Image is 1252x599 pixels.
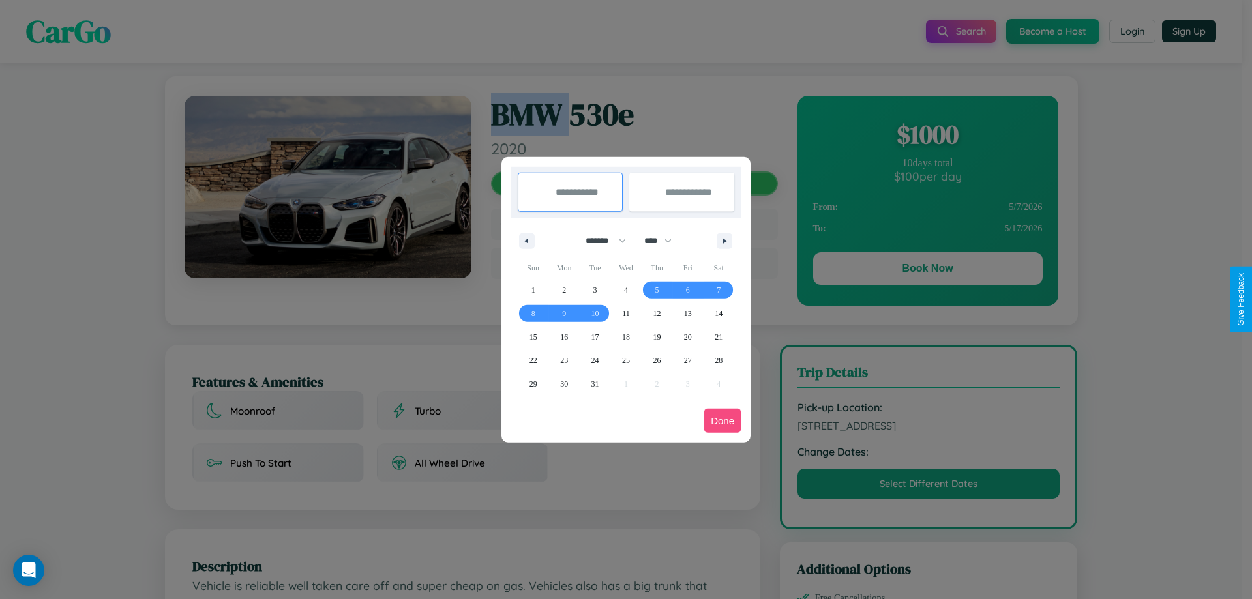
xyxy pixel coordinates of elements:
button: 27 [672,349,703,372]
button: 18 [610,325,641,349]
span: 23 [560,349,568,372]
button: 23 [548,349,579,372]
span: 21 [715,325,723,349]
span: 4 [624,278,628,302]
button: 30 [548,372,579,396]
span: 29 [529,372,537,396]
span: 30 [560,372,568,396]
span: 20 [684,325,692,349]
span: 16 [560,325,568,349]
button: 8 [518,302,548,325]
span: 8 [531,302,535,325]
button: 9 [548,302,579,325]
span: 18 [622,325,630,349]
span: 28 [715,349,723,372]
span: Wed [610,257,641,278]
span: 5 [655,278,659,302]
span: Mon [548,257,579,278]
button: 24 [580,349,610,372]
button: 31 [580,372,610,396]
button: 29 [518,372,548,396]
button: 25 [610,349,641,372]
span: 15 [529,325,537,349]
button: 3 [580,278,610,302]
div: Open Intercom Messenger [13,555,44,586]
button: 10 [580,302,610,325]
span: 13 [684,302,692,325]
span: Sun [518,257,548,278]
button: 20 [672,325,703,349]
span: 12 [653,302,661,325]
span: 2 [562,278,566,302]
span: 7 [717,278,721,302]
button: 16 [548,325,579,349]
button: 17 [580,325,610,349]
button: 6 [672,278,703,302]
button: 11 [610,302,641,325]
span: 6 [686,278,690,302]
button: 14 [704,302,734,325]
span: Sat [704,257,734,278]
button: 4 [610,278,641,302]
button: 13 [672,302,703,325]
button: 19 [642,325,672,349]
button: 12 [642,302,672,325]
span: 17 [591,325,599,349]
button: 21 [704,325,734,349]
button: 22 [518,349,548,372]
span: 22 [529,349,537,372]
span: 10 [591,302,599,325]
span: 11 [622,302,630,325]
span: 1 [531,278,535,302]
span: 9 [562,302,566,325]
button: 7 [704,278,734,302]
button: 15 [518,325,548,349]
button: 1 [518,278,548,302]
button: 26 [642,349,672,372]
span: Fri [672,257,703,278]
button: 5 [642,278,672,302]
span: 24 [591,349,599,372]
span: 14 [715,302,723,325]
span: 3 [593,278,597,302]
span: Tue [580,257,610,278]
span: 25 [622,349,630,372]
span: Thu [642,257,672,278]
button: 28 [704,349,734,372]
span: 26 [653,349,661,372]
div: Give Feedback [1236,273,1245,326]
span: 31 [591,372,599,396]
span: 27 [684,349,692,372]
button: Done [704,409,741,433]
span: 19 [653,325,661,349]
button: 2 [548,278,579,302]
